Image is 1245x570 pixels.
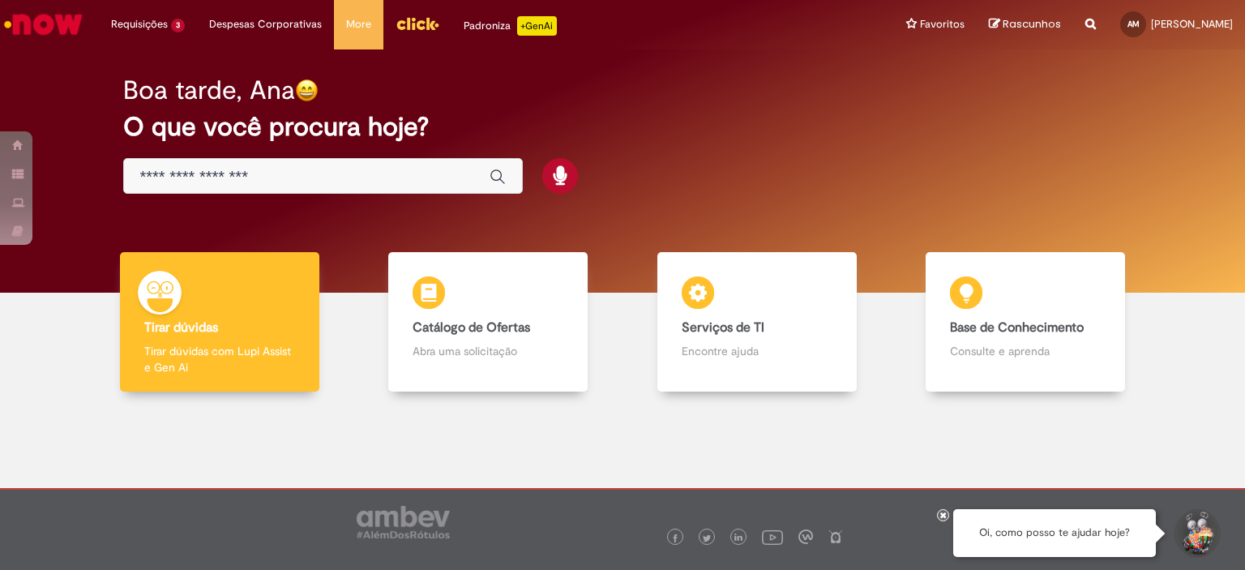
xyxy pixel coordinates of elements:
[1127,19,1140,29] span: AM
[671,534,679,542] img: logo_footer_facebook.png
[950,343,1101,359] p: Consulte e aprenda
[354,252,623,392] a: Catálogo de Ofertas Abra uma solicitação
[622,252,892,392] a: Serviços de TI Encontre ajuda
[953,509,1156,557] div: Oi, como posso te ajudar hoje?
[1151,17,1233,31] span: [PERSON_NAME]
[144,319,218,336] b: Tirar dúvidas
[464,16,557,36] div: Padroniza
[295,79,319,102] img: happy-face.png
[85,252,354,392] a: Tirar dúvidas Tirar dúvidas com Lupi Assist e Gen Ai
[682,343,832,359] p: Encontre ajuda
[762,526,783,547] img: logo_footer_youtube.png
[798,529,813,544] img: logo_footer_workplace.png
[171,19,185,32] span: 3
[734,534,742,543] img: logo_footer_linkedin.png
[517,16,557,36] p: +GenAi
[892,252,1161,392] a: Base de Conhecimento Consulte e aprenda
[357,506,450,538] img: logo_footer_ambev_rotulo_gray.png
[2,8,85,41] img: ServiceNow
[1172,509,1221,558] button: Iniciar Conversa de Suporte
[413,319,530,336] b: Catálogo de Ofertas
[123,76,295,105] h2: Boa tarde, Ana
[413,343,563,359] p: Abra uma solicitação
[989,17,1061,32] a: Rascunhos
[123,113,1123,141] h2: O que você procura hoje?
[346,16,371,32] span: More
[209,16,322,32] span: Despesas Corporativas
[1003,16,1061,32] span: Rascunhos
[950,319,1084,336] b: Base de Conhecimento
[920,16,965,32] span: Favoritos
[144,343,295,375] p: Tirar dúvidas com Lupi Assist e Gen Ai
[396,11,439,36] img: click_logo_yellow_360x200.png
[682,319,764,336] b: Serviços de TI
[111,16,168,32] span: Requisições
[703,534,711,542] img: logo_footer_twitter.png
[828,529,843,544] img: logo_footer_naosei.png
